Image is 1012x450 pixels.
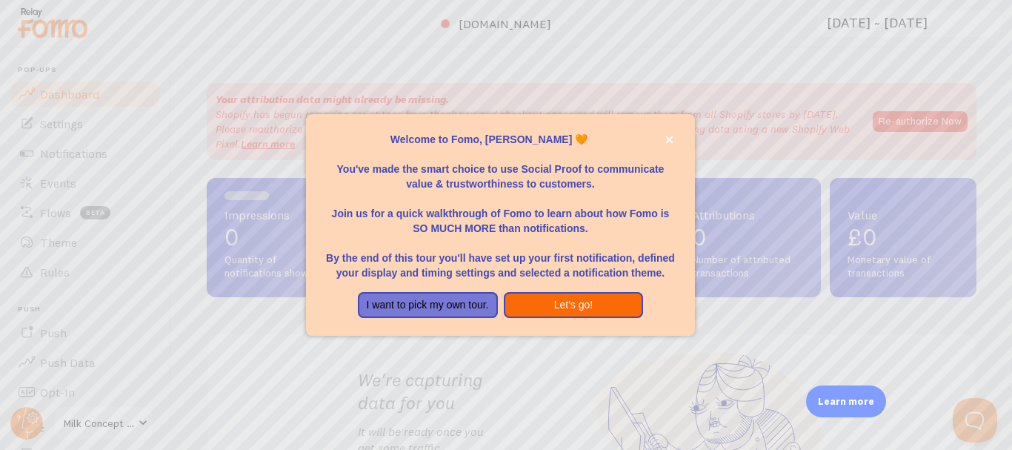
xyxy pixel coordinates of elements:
[324,236,676,280] p: By the end of this tour you'll have set up your first notification, defined your display and timi...
[818,394,874,408] p: Learn more
[806,386,886,417] div: Learn more
[662,132,677,148] button: close,
[324,191,676,236] p: Join us for a quick walkthrough of Fomo to learn about how Fomo is SO MUCH MORE than notifications.
[504,292,644,319] button: Let's go!
[324,147,676,191] p: You've made the smart choice to use Social Proof to communicate value & trustworthiness to custom...
[358,292,498,319] button: I want to pick my own tour.
[324,132,676,147] p: Welcome to Fomo, [PERSON_NAME] 🧡
[306,114,694,337] div: Welcome to Fomo, Luca Bomio 🧡You&amp;#39;ve made the smart choice to use Social Proof to communic...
